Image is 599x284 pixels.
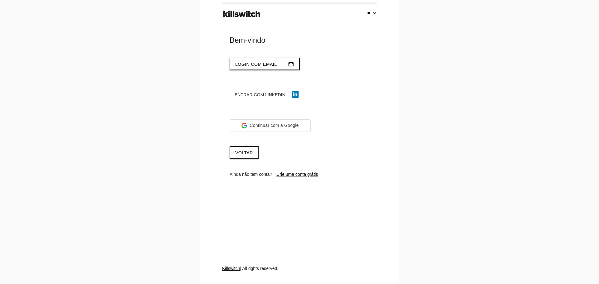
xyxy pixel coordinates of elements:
button: Entrar com LinkedIn [230,89,304,100]
a: Crie uma conta grátis [276,172,318,177]
div: | All rights reserved. [222,265,377,284]
span: Login com email [235,62,277,67]
span: Ainda não tem conta? [230,172,272,177]
i: mail_outline [288,58,294,70]
div: Continuar com a Google [230,119,311,132]
span: Entrar com LinkedIn [235,92,285,97]
img: linkedin-icon.png [292,91,299,98]
div: Bem-vindo [230,35,369,45]
a: Voltar [230,146,259,159]
img: ks-logo-black-footer.png [222,8,262,20]
button: Login com emailmail_outline [230,58,300,70]
span: Continuar com a Google [250,122,299,129]
a: Killswitch [222,266,240,271]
